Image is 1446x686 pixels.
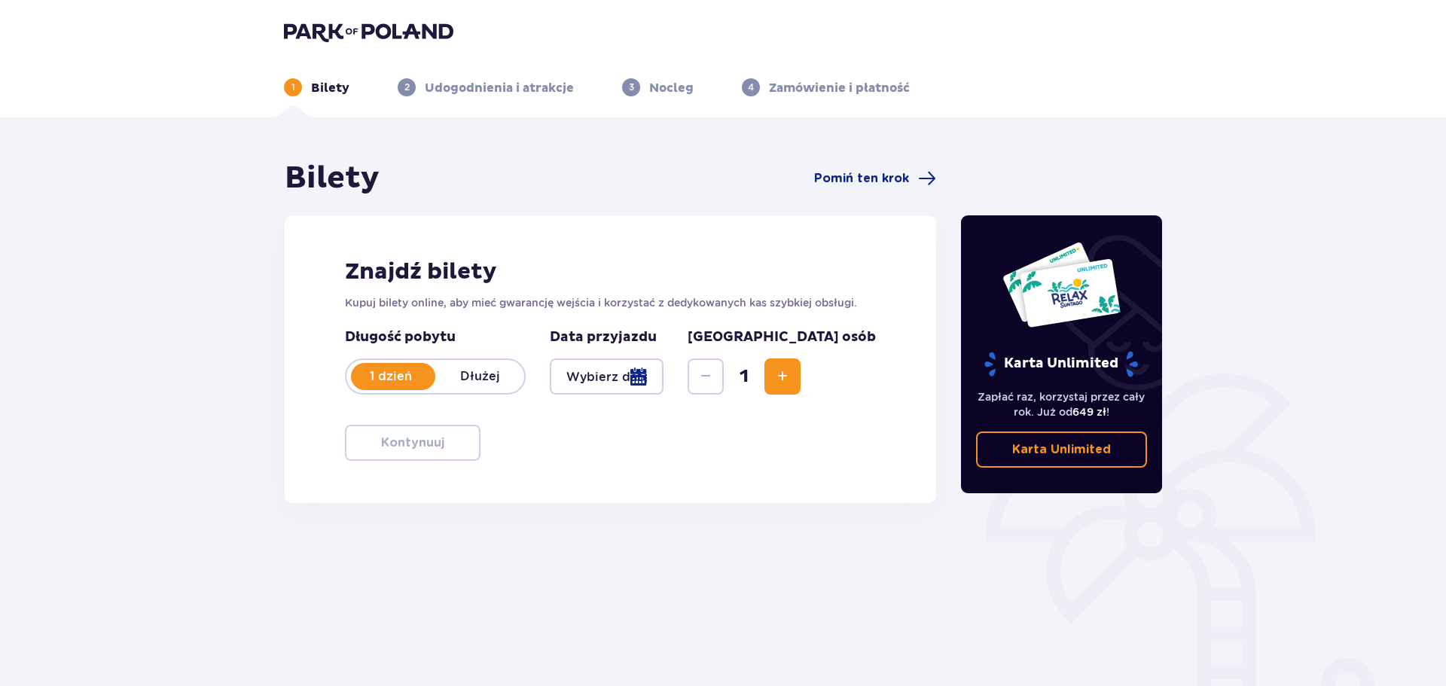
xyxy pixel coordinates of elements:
[649,80,694,96] p: Nocleg
[284,21,453,42] img: Park of Poland logo
[976,389,1148,419] p: Zapłać raz, korzystaj przez cały rok. Już od !
[688,358,724,395] button: Zmniejsz
[629,81,634,94] p: 3
[346,368,435,385] p: 1 dzień
[814,169,936,188] a: Pomiń ten krok
[345,425,480,461] button: Kontynuuj
[727,365,761,388] span: 1
[748,81,754,94] p: 4
[769,80,910,96] p: Zamówienie i płatność
[284,78,349,96] div: 1Bilety
[983,351,1139,377] p: Karta Unlimited
[311,80,349,96] p: Bilety
[622,78,694,96] div: 3Nocleg
[425,80,574,96] p: Udogodnienia i atrakcje
[345,328,526,346] p: Długość pobytu
[1012,441,1111,458] p: Karta Unlimited
[764,358,801,395] button: Zwiększ
[814,170,909,187] span: Pomiń ten krok
[550,328,657,346] p: Data przyjazdu
[291,81,295,94] p: 1
[1072,406,1106,418] span: 649 zł
[1002,241,1121,328] img: Dwie karty całoroczne do Suntago z napisem 'UNLIMITED RELAX', na białym tle z tropikalnymi liśćmi...
[435,368,524,385] p: Dłużej
[976,431,1148,468] a: Karta Unlimited
[381,434,444,451] p: Kontynuuj
[345,295,876,310] p: Kupuj bilety online, aby mieć gwarancję wejścia i korzystać z dedykowanych kas szybkiej obsługi.
[404,81,410,94] p: 2
[688,328,876,346] p: [GEOGRAPHIC_DATA] osób
[398,78,574,96] div: 2Udogodnienia i atrakcje
[742,78,910,96] div: 4Zamówienie i płatność
[285,160,380,197] h1: Bilety
[345,258,876,286] h2: Znajdź bilety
